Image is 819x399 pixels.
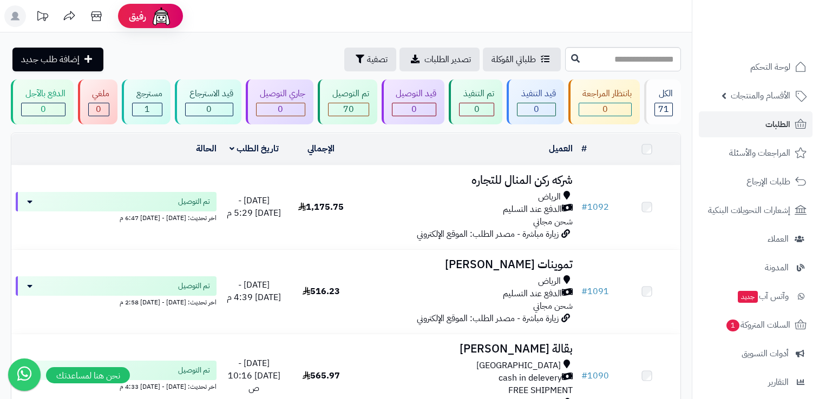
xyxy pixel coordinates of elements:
span: 565.97 [303,369,340,382]
span: [DATE] - [DATE] 10:16 ص [228,357,280,395]
span: لوحة التحكم [750,59,790,75]
span: تصفية [367,53,388,66]
span: [DATE] - [DATE] 4:39 م [227,278,281,304]
div: قيد الاسترجاع [185,88,233,100]
span: إضافة طلب جديد [21,53,80,66]
div: 0 [392,103,436,116]
span: المراجعات والأسئلة [729,145,790,161]
span: تصدير الطلبات [424,53,471,66]
span: وآتس آب [737,289,789,304]
span: إشعارات التحويلات البنكية [708,203,790,218]
span: طلبات الإرجاع [746,174,790,189]
a: لوحة التحكم [699,54,813,80]
div: قيد التوصيل [392,88,437,100]
a: العميل [549,142,573,155]
span: 71 [658,103,669,116]
div: الدفع بالآجل [21,88,65,100]
a: إضافة طلب جديد [12,48,103,71]
div: 0 [517,103,555,116]
a: الكل71 [642,79,683,124]
span: 1 [145,103,150,116]
div: تم التنفيذ [459,88,494,100]
a: طلباتي المُوكلة [483,48,561,71]
h3: تموينات [PERSON_NAME] [359,258,573,271]
div: 0 [186,103,233,116]
span: 70 [343,103,354,116]
span: الرياض [538,275,561,288]
span: 0 [41,103,46,116]
div: اخر تحديث: [DATE] - [DATE] 6:47 م [16,211,217,223]
a: جاري التوصيل 0 [244,79,316,124]
a: العملاء [699,226,813,252]
div: 1 [133,103,162,116]
span: التقارير [768,375,789,390]
a: ملغي 0 [76,79,120,124]
span: # [581,201,587,214]
span: تم التوصيل [178,281,210,291]
img: logo-2.png [745,12,809,35]
a: تم التوصيل 70 [316,79,379,124]
a: تصدير الطلبات [399,48,480,71]
span: شحن مجاني [533,215,573,228]
span: جديد [738,291,758,303]
span: # [581,369,587,382]
span: # [581,285,587,298]
span: 1,175.75 [298,201,344,214]
button: تصفية [344,48,396,71]
span: cash in delevery [499,372,562,384]
div: 0 [22,103,65,116]
a: قيد التنفيذ 0 [504,79,566,124]
span: 0 [411,103,417,116]
h3: بقالة [PERSON_NAME] [359,343,573,355]
span: 1 [726,319,740,332]
a: تاريخ الطلب [230,142,279,155]
a: إشعارات التحويلات البنكية [699,197,813,223]
span: 0 [206,103,212,116]
a: الدفع بالآجل 0 [9,79,76,124]
div: اخر تحديث: [DATE] - [DATE] 4:33 م [16,380,217,391]
span: تم التوصيل [178,365,210,376]
span: 0 [278,103,283,116]
span: [DATE] - [DATE] 5:29 م [227,194,281,220]
a: طلبات الإرجاع [699,169,813,195]
div: اخر تحديث: [DATE] - [DATE] 2:58 م [16,296,217,307]
span: FREE SHIPMENT [508,384,573,397]
span: الرياض [538,191,561,203]
a: السلات المتروكة1 [699,312,813,338]
a: # [581,142,587,155]
a: الطلبات [699,111,813,137]
img: ai-face.png [150,5,172,27]
a: مسترجع 1 [120,79,173,124]
a: الحالة [196,142,217,155]
div: مسترجع [132,88,162,100]
div: 0 [579,103,632,116]
span: 0 [602,103,608,116]
span: 0 [474,103,480,116]
div: الكل [654,88,673,100]
span: شحن مجاني [533,300,573,312]
span: الطلبات [765,117,790,132]
span: الأقسام والمنتجات [731,88,790,103]
span: السلات المتروكة [725,317,790,332]
h3: شركه ركن المنال للتجاره [359,174,573,187]
span: رفيق [129,10,146,23]
a: بانتظار المراجعة 0 [566,79,643,124]
div: ملغي [88,88,110,100]
div: قيد التنفيذ [517,88,556,100]
div: جاري التوصيل [256,88,306,100]
a: المدونة [699,255,813,281]
a: #1091 [581,285,609,298]
div: 0 [89,103,109,116]
span: زيارة مباشرة - مصدر الطلب: الموقع الإلكتروني [417,228,559,241]
span: الدفع عند التسليم [503,203,562,216]
span: أدوات التسويق [742,346,789,361]
a: تم التنفيذ 0 [447,79,504,124]
a: أدوات التسويق [699,341,813,367]
div: 70 [329,103,369,116]
a: المراجعات والأسئلة [699,140,813,166]
span: المدونة [765,260,789,275]
a: #1090 [581,369,609,382]
a: تحديثات المنصة [29,5,56,30]
span: زيارة مباشرة - مصدر الطلب: الموقع الإلكتروني [417,312,559,325]
a: وآتس آبجديد [699,283,813,309]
